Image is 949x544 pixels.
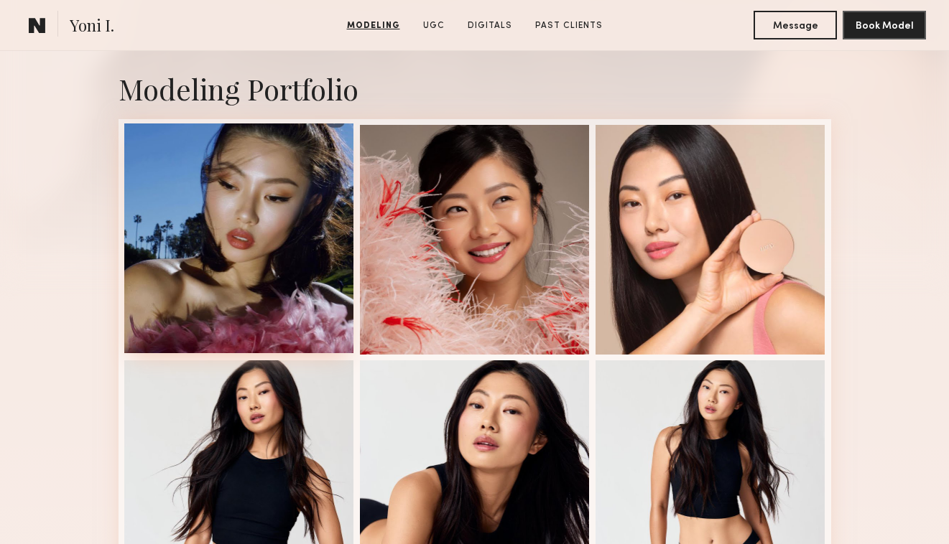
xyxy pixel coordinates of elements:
a: Past Clients [529,19,608,32]
button: Book Model [843,11,926,39]
span: Yoni I. [70,14,114,39]
div: Modeling Portfolio [119,70,831,108]
a: Book Model [843,19,926,31]
a: Digitals [462,19,518,32]
button: Message [754,11,837,39]
a: UGC [417,19,450,32]
a: Modeling [341,19,406,32]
